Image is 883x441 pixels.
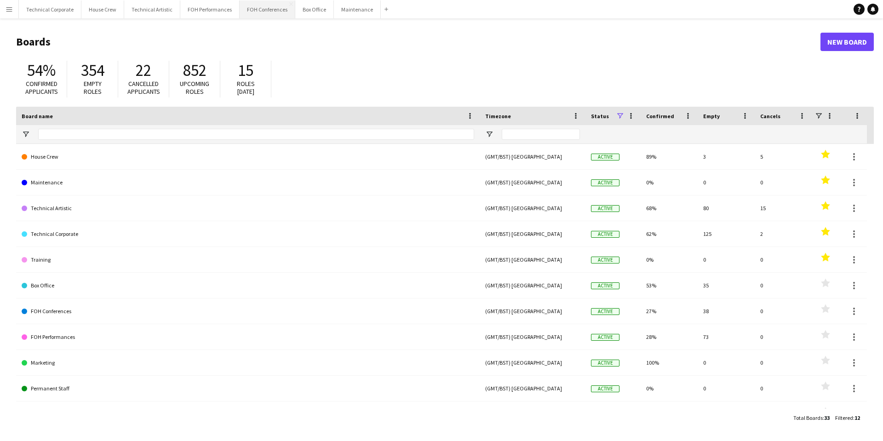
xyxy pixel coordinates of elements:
[641,298,698,324] div: 27%
[81,0,124,18] button: House Crew
[793,409,830,427] div: :
[591,334,619,341] span: Active
[698,144,755,169] div: 3
[591,205,619,212] span: Active
[591,113,609,120] span: Status
[820,33,874,51] a: New Board
[81,60,104,80] span: 354
[22,401,474,427] a: Programming
[641,350,698,375] div: 100%
[22,144,474,170] a: House Crew
[698,247,755,272] div: 0
[591,179,619,186] span: Active
[641,376,698,401] div: 0%
[641,170,698,195] div: 0%
[38,129,474,140] input: Board name Filter Input
[703,113,720,120] span: Empty
[755,273,812,298] div: 0
[480,350,585,375] div: (GMT/BST) [GEOGRAPHIC_DATA]
[755,247,812,272] div: 0
[591,282,619,289] span: Active
[755,376,812,401] div: 0
[591,154,619,160] span: Active
[641,195,698,221] div: 68%
[698,170,755,195] div: 0
[237,80,255,96] span: Roles [DATE]
[180,0,240,18] button: FOH Performances
[480,324,585,349] div: (GMT/BST) [GEOGRAPHIC_DATA]
[240,0,295,18] button: FOH Conferences
[22,113,53,120] span: Board name
[641,247,698,272] div: 0%
[698,401,755,427] div: 0
[502,129,580,140] input: Timezone Filter Input
[698,273,755,298] div: 35
[25,80,58,96] span: Confirmed applicants
[22,221,474,247] a: Technical Corporate
[646,113,674,120] span: Confirmed
[480,247,585,272] div: (GMT/BST) [GEOGRAPHIC_DATA]
[755,221,812,246] div: 2
[835,409,860,427] div: :
[641,401,698,427] div: 0%
[334,0,381,18] button: Maintenance
[480,221,585,246] div: (GMT/BST) [GEOGRAPHIC_DATA]
[22,130,30,138] button: Open Filter Menu
[480,144,585,169] div: (GMT/BST) [GEOGRAPHIC_DATA]
[480,170,585,195] div: (GMT/BST) [GEOGRAPHIC_DATA]
[127,80,160,96] span: Cancelled applicants
[835,414,853,421] span: Filtered
[755,350,812,375] div: 0
[183,60,206,80] span: 852
[22,350,474,376] a: Marketing
[698,221,755,246] div: 125
[760,113,780,120] span: Cancels
[591,360,619,367] span: Active
[22,298,474,324] a: FOH Conferences
[641,144,698,169] div: 89%
[641,324,698,349] div: 28%
[22,195,474,221] a: Technical Artistic
[136,60,151,80] span: 22
[485,113,511,120] span: Timezone
[238,60,253,80] span: 15
[480,401,585,427] div: (GMT/BST) [GEOGRAPHIC_DATA]
[22,376,474,401] a: Permanent Staff
[641,221,698,246] div: 62%
[22,324,474,350] a: FOH Performances
[19,0,81,18] button: Technical Corporate
[755,170,812,195] div: 0
[480,298,585,324] div: (GMT/BST) [GEOGRAPHIC_DATA]
[22,170,474,195] a: Maintenance
[698,195,755,221] div: 80
[698,350,755,375] div: 0
[485,130,493,138] button: Open Filter Menu
[84,80,102,96] span: Empty roles
[591,257,619,263] span: Active
[755,298,812,324] div: 0
[22,247,474,273] a: Training
[591,231,619,238] span: Active
[16,35,820,49] h1: Boards
[480,376,585,401] div: (GMT/BST) [GEOGRAPHIC_DATA]
[698,324,755,349] div: 73
[591,308,619,315] span: Active
[641,273,698,298] div: 53%
[295,0,334,18] button: Box Office
[480,195,585,221] div: (GMT/BST) [GEOGRAPHIC_DATA]
[124,0,180,18] button: Technical Artistic
[698,298,755,324] div: 38
[180,80,209,96] span: Upcoming roles
[480,273,585,298] div: (GMT/BST) [GEOGRAPHIC_DATA]
[854,414,860,421] span: 12
[824,414,830,421] span: 33
[755,324,812,349] div: 0
[793,414,823,421] span: Total Boards
[755,401,812,427] div: 0
[755,144,812,169] div: 5
[591,385,619,392] span: Active
[27,60,56,80] span: 54%
[755,195,812,221] div: 15
[698,376,755,401] div: 0
[22,273,474,298] a: Box Office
